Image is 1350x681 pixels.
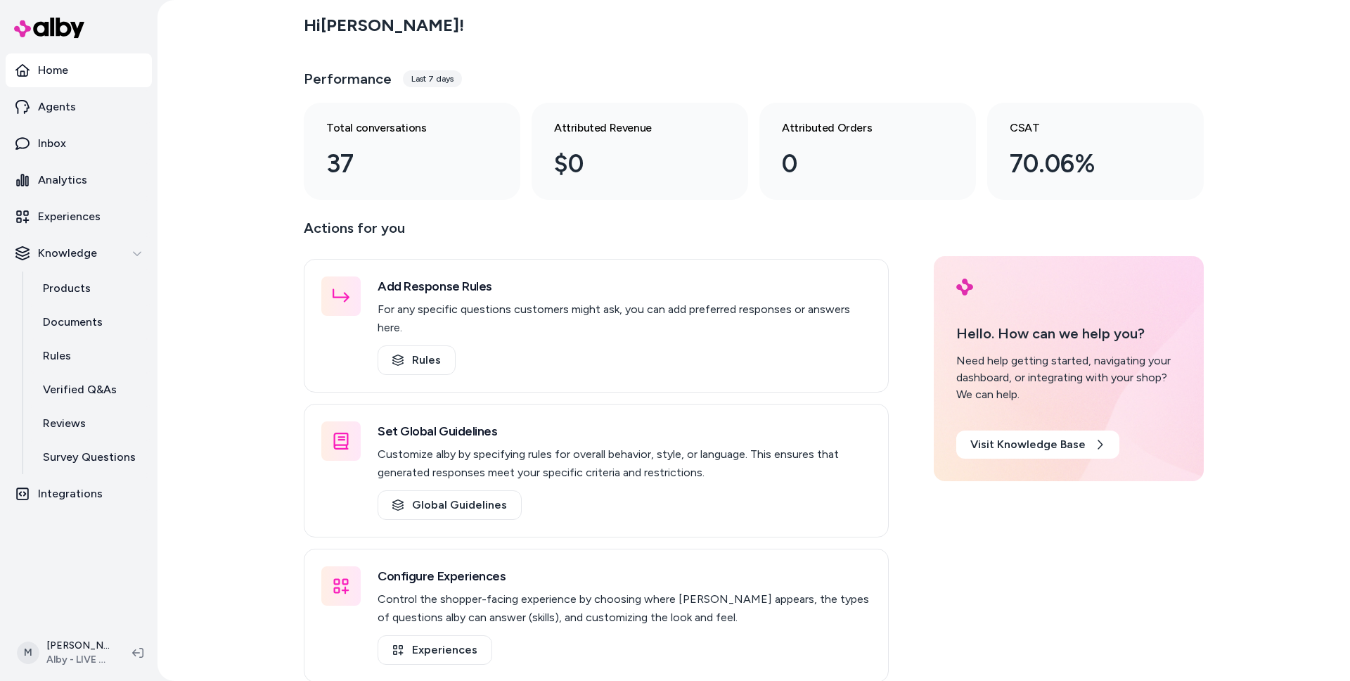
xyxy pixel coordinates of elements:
div: 0 [782,145,931,183]
a: Attributed Orders 0 [759,103,976,200]
a: Reviews [29,407,152,440]
h3: Add Response Rules [378,276,871,296]
h3: Attributed Orders [782,120,931,136]
img: alby Logo [14,18,84,38]
button: Knowledge [6,236,152,270]
h3: Set Global Guidelines [378,421,871,441]
a: Documents [29,305,152,339]
a: Attributed Revenue $0 [532,103,748,200]
a: Products [29,272,152,305]
p: Inbox [38,135,66,152]
a: Visit Knowledge Base [956,431,1119,459]
h3: CSAT [1010,120,1159,136]
p: Verified Q&As [43,381,117,398]
a: Verified Q&As [29,373,152,407]
p: Reviews [43,415,86,432]
a: Rules [378,345,456,375]
p: Products [43,280,91,297]
span: M [17,642,39,664]
p: Rules [43,348,71,364]
p: Actions for you [304,217,889,250]
div: Last 7 days [403,70,462,87]
h3: Configure Experiences [378,566,871,586]
p: Customize alby by specifying rules for overall behavior, style, or language. This ensures that ge... [378,445,871,482]
p: Integrations [38,485,103,502]
p: Control the shopper-facing experience by choosing where [PERSON_NAME] appears, the types of quest... [378,590,871,627]
span: Alby - LIVE on [DOMAIN_NAME] [46,653,110,667]
a: Experiences [378,635,492,665]
a: Survey Questions [29,440,152,474]
a: Rules [29,339,152,373]
p: For any specific questions customers might ask, you can add preferred responses or answers here. [378,300,871,337]
p: Home [38,62,68,79]
div: 37 [326,145,475,183]
button: M[PERSON_NAME]Alby - LIVE on [DOMAIN_NAME] [8,630,121,675]
p: Documents [43,314,103,331]
a: Total conversations 37 [304,103,520,200]
h3: Performance [304,69,392,89]
h2: Hi [PERSON_NAME] ! [304,15,464,36]
p: Survey Questions [43,449,136,466]
a: Analytics [6,163,152,197]
a: Agents [6,90,152,124]
p: Agents [38,98,76,115]
p: [PERSON_NAME] [46,639,110,653]
a: Home [6,53,152,87]
a: Integrations [6,477,152,511]
a: CSAT 70.06% [987,103,1204,200]
a: Inbox [6,127,152,160]
p: Knowledge [38,245,97,262]
div: Need help getting started, navigating your dashboard, or integrating with your shop? We can help. [956,352,1181,403]
div: $0 [554,145,703,183]
h3: Attributed Revenue [554,120,703,136]
p: Experiences [38,208,101,225]
h3: Total conversations [326,120,475,136]
p: Hello. How can we help you? [956,323,1181,344]
a: Global Guidelines [378,490,522,520]
div: 70.06% [1010,145,1159,183]
a: Experiences [6,200,152,234]
img: alby Logo [956,279,973,295]
p: Analytics [38,172,87,189]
